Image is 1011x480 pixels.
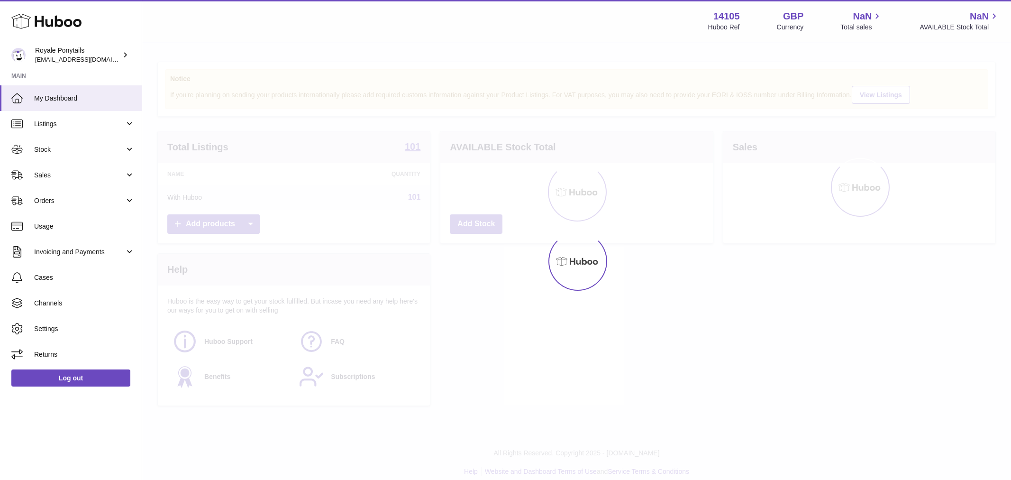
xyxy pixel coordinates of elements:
[34,324,135,333] span: Settings
[34,196,125,205] span: Orders
[970,10,989,23] span: NaN
[34,350,135,359] span: Returns
[34,248,125,257] span: Invoicing and Payments
[713,10,740,23] strong: 14105
[35,55,139,63] span: [EMAIL_ADDRESS][DOMAIN_NAME]
[11,369,130,387] a: Log out
[11,48,26,62] img: internalAdmin-14105@internal.huboo.com
[708,23,740,32] div: Huboo Ref
[853,10,872,23] span: NaN
[920,10,1000,32] a: NaN AVAILABLE Stock Total
[34,222,135,231] span: Usage
[34,299,135,308] span: Channels
[920,23,1000,32] span: AVAILABLE Stock Total
[34,273,135,282] span: Cases
[777,23,804,32] div: Currency
[783,10,803,23] strong: GBP
[34,94,135,103] span: My Dashboard
[34,171,125,180] span: Sales
[840,23,883,32] span: Total sales
[34,145,125,154] span: Stock
[840,10,883,32] a: NaN Total sales
[35,46,120,64] div: Royale Ponytails
[34,120,125,129] span: Listings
